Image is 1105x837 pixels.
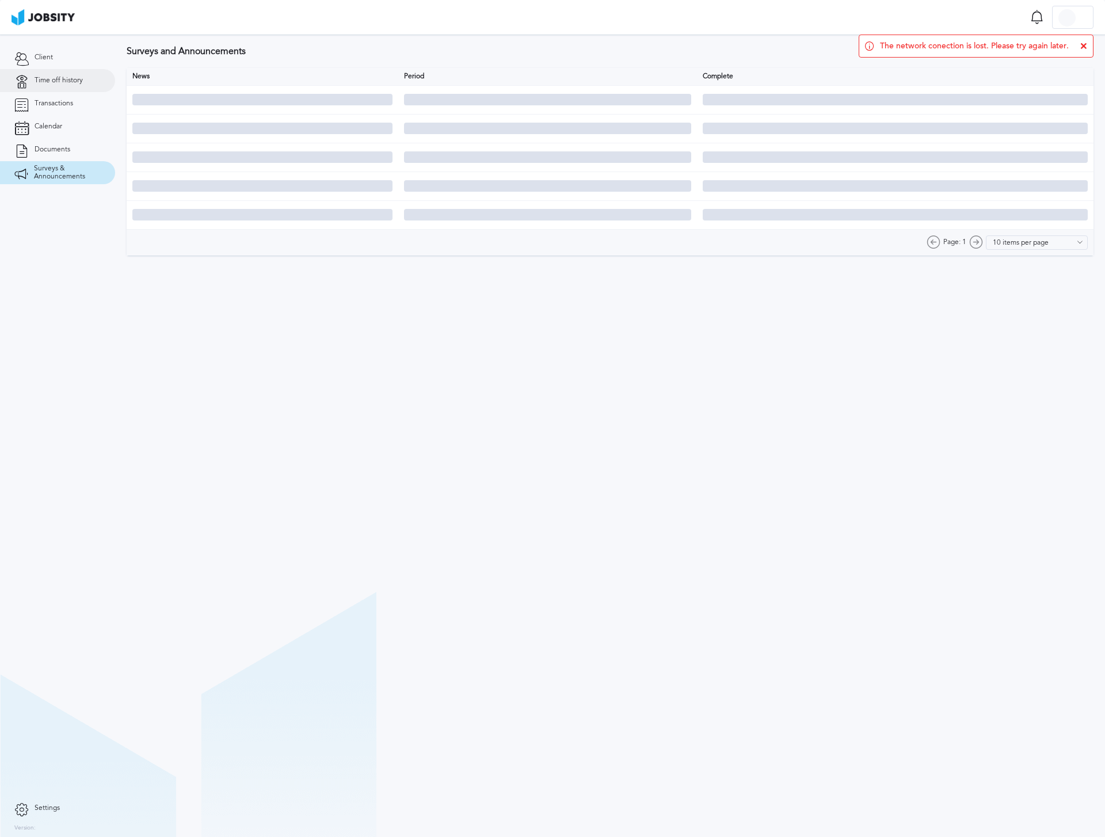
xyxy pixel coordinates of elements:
[398,68,697,85] th: Period
[34,165,101,181] span: Surveys & Announcements
[14,825,36,832] label: Version:
[35,123,62,131] span: Calendar
[697,68,1093,85] th: Complete
[35,804,60,812] span: Settings
[943,238,966,246] span: Page: 1
[35,146,70,154] span: Documents
[127,68,398,85] th: News
[127,46,1093,56] h3: Surveys and Announcements
[35,54,53,62] span: Client
[35,100,73,108] span: Transactions
[880,41,1069,51] span: The network conection is lost. Please try again later.
[12,9,75,25] img: ab4bad089aa723f57921c736e9817d99.png
[35,77,83,85] span: Time off history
